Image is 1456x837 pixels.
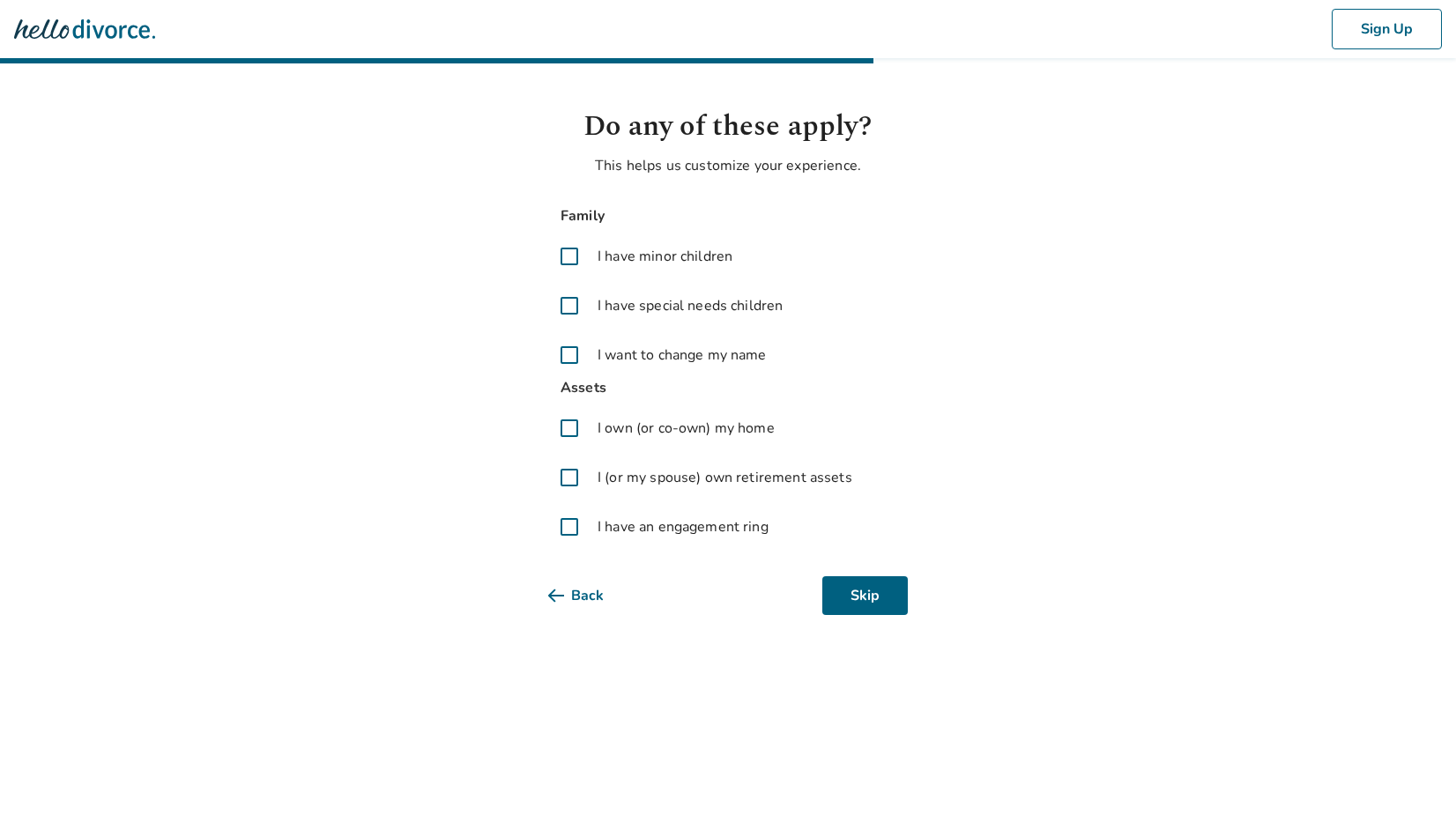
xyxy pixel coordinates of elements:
[598,344,767,366] span: I want to change my name
[598,295,783,316] span: I have special needs children
[548,576,632,615] button: Back
[1368,752,1456,837] iframe: Chat Widget
[548,204,908,228] span: Family
[14,11,155,47] img: Hello Divorce Logo
[1332,9,1442,49] button: Sign Up
[822,576,908,615] button: Skip
[548,376,908,400] span: Assets
[598,467,852,488] span: I (or my spouse) own retirement assets
[598,246,732,267] span: I have minor children
[598,418,775,439] span: I own (or co-own) my home
[548,155,908,176] p: This helps us customize your experience.
[548,106,908,148] h1: Do any of these apply?
[598,516,769,537] span: I have an engagement ring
